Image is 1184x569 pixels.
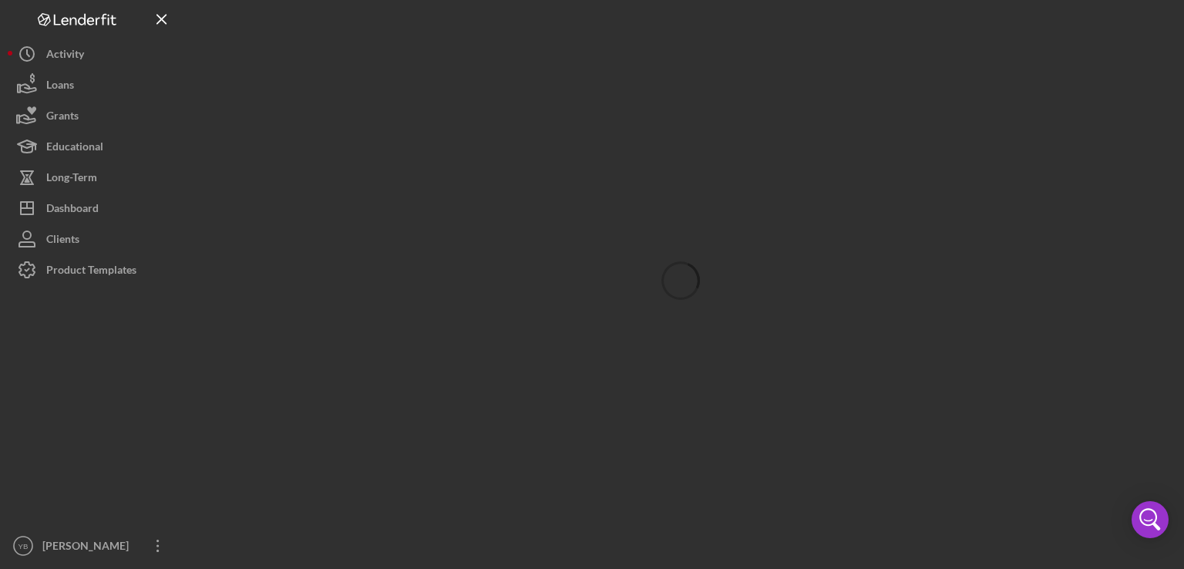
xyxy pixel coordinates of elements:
div: Educational [46,131,103,166]
div: Activity [46,39,84,73]
div: Grants [46,100,79,135]
div: Dashboard [46,193,99,227]
div: [PERSON_NAME] [39,530,139,565]
div: Product Templates [46,254,136,289]
button: Clients [8,224,177,254]
div: Open Intercom Messenger [1132,501,1169,538]
button: YB[PERSON_NAME] [8,530,177,561]
div: Loans [46,69,74,104]
button: Dashboard [8,193,177,224]
button: Educational [8,131,177,162]
button: Loans [8,69,177,100]
div: Long-Term [46,162,97,197]
text: YB [18,542,29,550]
div: Clients [46,224,79,258]
button: Grants [8,100,177,131]
button: Product Templates [8,254,177,285]
button: Activity [8,39,177,69]
button: Long-Term [8,162,177,193]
